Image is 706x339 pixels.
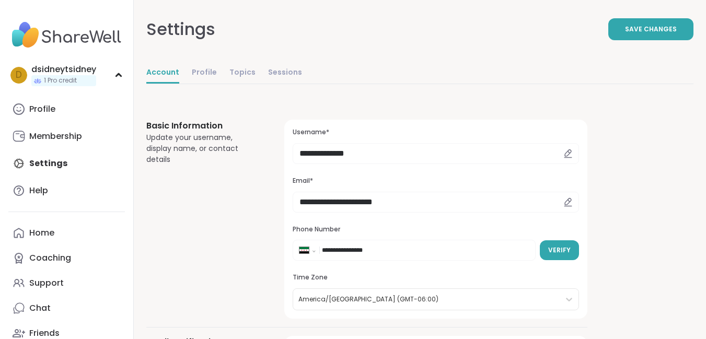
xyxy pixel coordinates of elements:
h3: Basic Information [146,120,259,132]
a: Support [8,271,125,296]
div: Help [29,185,48,196]
div: Chat [29,302,51,314]
span: 1 Pro credit [44,76,77,85]
div: dsidneytsidney [31,64,96,75]
div: Profile [29,103,55,115]
a: Profile [192,63,217,84]
a: Sessions [268,63,302,84]
img: ShareWell Nav Logo [8,17,125,53]
a: Chat [8,296,125,321]
div: Settings [146,17,215,42]
a: Topics [229,63,256,84]
a: Membership [8,124,125,149]
div: Friends [29,328,60,339]
a: Help [8,178,125,203]
a: Profile [8,97,125,122]
div: Home [29,227,54,239]
a: Home [8,220,125,246]
a: Account [146,63,179,84]
a: Coaching [8,246,125,271]
span: d [16,68,22,82]
h3: Phone Number [293,225,579,234]
span: Verify [548,246,571,255]
div: Update your username, display name, or contact details [146,132,259,165]
span: Save Changes [625,25,677,34]
h3: Username* [293,128,579,137]
div: Support [29,277,64,289]
div: Coaching [29,252,71,264]
div: Membership [29,131,82,142]
button: Verify [540,240,579,260]
h3: Time Zone [293,273,579,282]
h3: Email* [293,177,579,185]
button: Save Changes [608,18,693,40]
